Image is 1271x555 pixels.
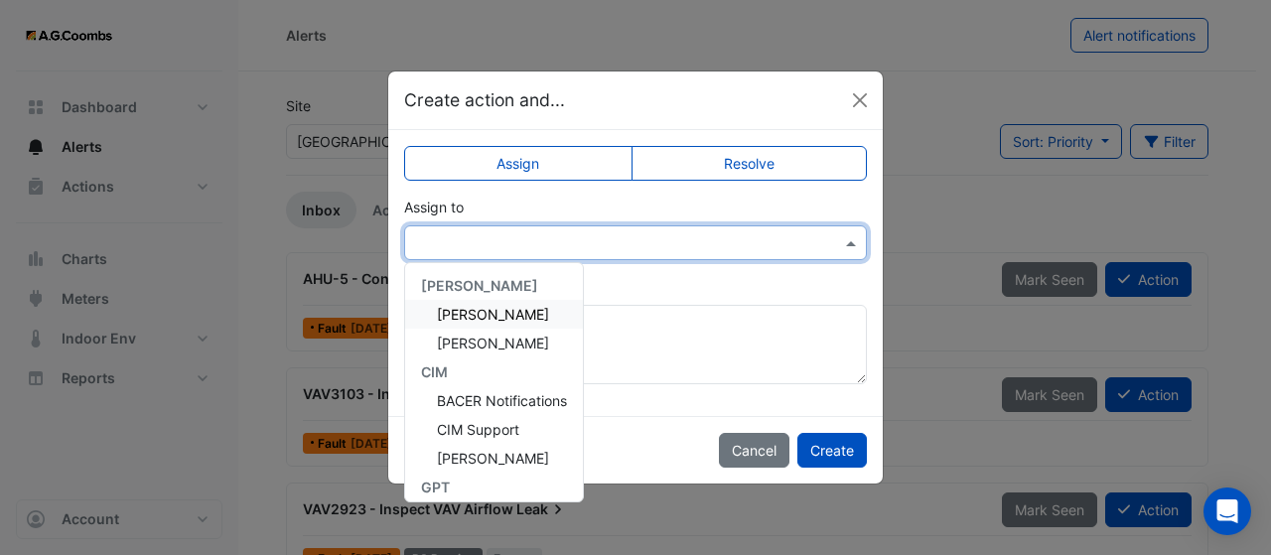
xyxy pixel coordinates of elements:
button: Close [845,85,875,115]
span: [PERSON_NAME] [437,450,549,467]
span: [PERSON_NAME] [421,277,538,294]
h5: Create action and... [404,87,565,113]
span: GPT [421,479,450,495]
span: BACER Notifications [437,392,567,409]
label: Assign to [404,197,464,217]
button: Cancel [719,433,789,468]
label: Resolve [632,146,868,181]
span: CIM Support [437,421,519,438]
ng-dropdown-panel: Options list [404,262,584,502]
div: Open Intercom Messenger [1203,487,1251,535]
span: [PERSON_NAME] [437,306,549,323]
button: Create [797,433,867,468]
span: [PERSON_NAME] [437,335,549,351]
span: CIM [421,363,448,380]
label: Assign [404,146,633,181]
